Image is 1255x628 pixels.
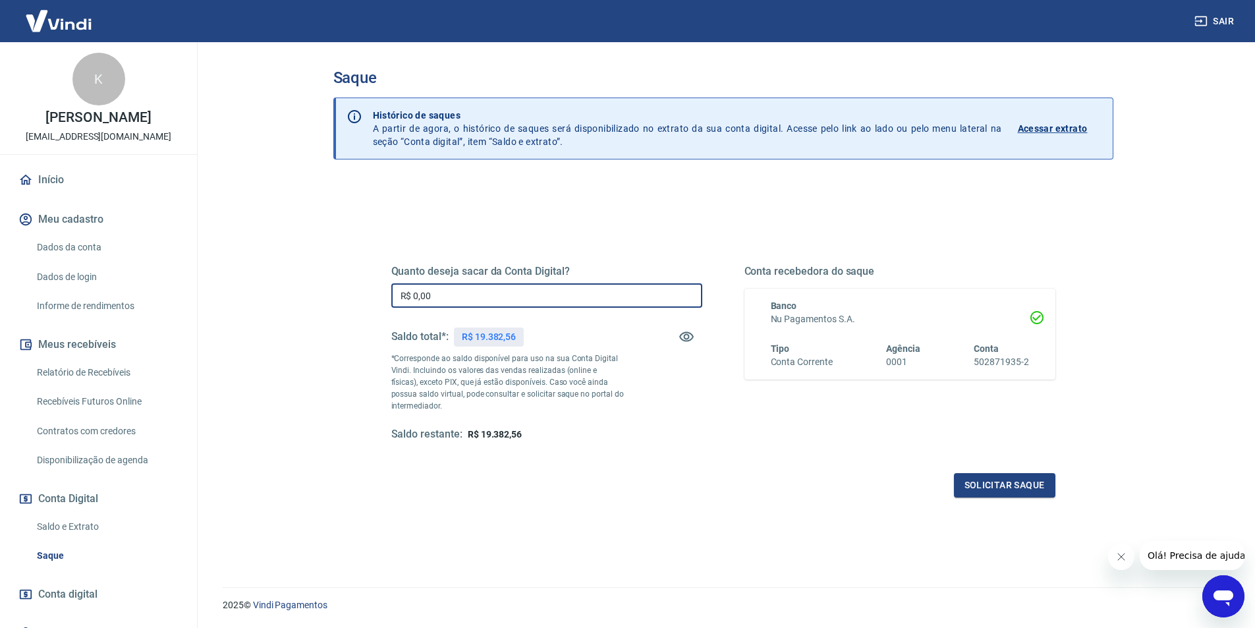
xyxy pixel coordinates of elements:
[253,600,327,610] a: Vindi Pagamentos
[32,293,181,320] a: Informe de rendimentos
[16,165,181,194] a: Início
[373,109,1002,148] p: A partir de agora, o histórico de saques será disponibilizado no extrato da sua conta digital. Ac...
[1108,544,1134,570] iframe: Fechar mensagem
[1018,122,1088,135] p: Acessar extrato
[391,265,702,278] h5: Quanto deseja sacar da Conta Digital?
[32,264,181,291] a: Dados de login
[16,205,181,234] button: Meu cadastro
[391,353,625,412] p: *Corresponde ao saldo disponível para uso na sua Conta Digital Vindi. Incluindo os valores das ve...
[771,300,797,311] span: Banco
[373,109,1002,122] p: Histórico de saques
[771,355,833,369] h6: Conta Corrente
[8,9,111,20] span: Olá! Precisa de ajuda?
[468,429,522,440] span: R$ 19.382,56
[333,69,1113,87] h3: Saque
[38,585,98,604] span: Conta digital
[32,359,181,386] a: Relatório de Recebíveis
[391,428,462,442] h5: Saldo restante:
[744,265,1055,278] h5: Conta recebedora do saque
[886,355,920,369] h6: 0001
[1192,9,1239,34] button: Sair
[32,542,181,569] a: Saque
[16,484,181,513] button: Conta Digital
[32,234,181,261] a: Dados da conta
[974,343,999,354] span: Conta
[26,130,171,144] p: [EMAIL_ADDRESS][DOMAIN_NAME]
[32,447,181,474] a: Disponibilização de agenda
[974,355,1028,369] h6: 502871935-2
[954,473,1055,498] button: Solicitar saque
[391,330,449,343] h5: Saldo total*:
[45,111,151,125] p: [PERSON_NAME]
[771,312,1029,326] h6: Nu Pagamentos S.A.
[16,580,181,609] a: Conta digital
[1018,109,1102,148] a: Acessar extrato
[32,388,181,415] a: Recebíveis Futuros Online
[223,598,1223,612] p: 2025 ©
[1202,575,1244,617] iframe: Botão para abrir a janela de mensagens
[72,53,125,105] div: K
[16,1,101,41] img: Vindi
[32,418,181,445] a: Contratos com credores
[771,343,790,354] span: Tipo
[16,330,181,359] button: Meus recebíveis
[886,343,920,354] span: Agência
[32,513,181,540] a: Saldo e Extrato
[462,330,516,344] p: R$ 19.382,56
[1140,541,1244,570] iframe: Mensagem da empresa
